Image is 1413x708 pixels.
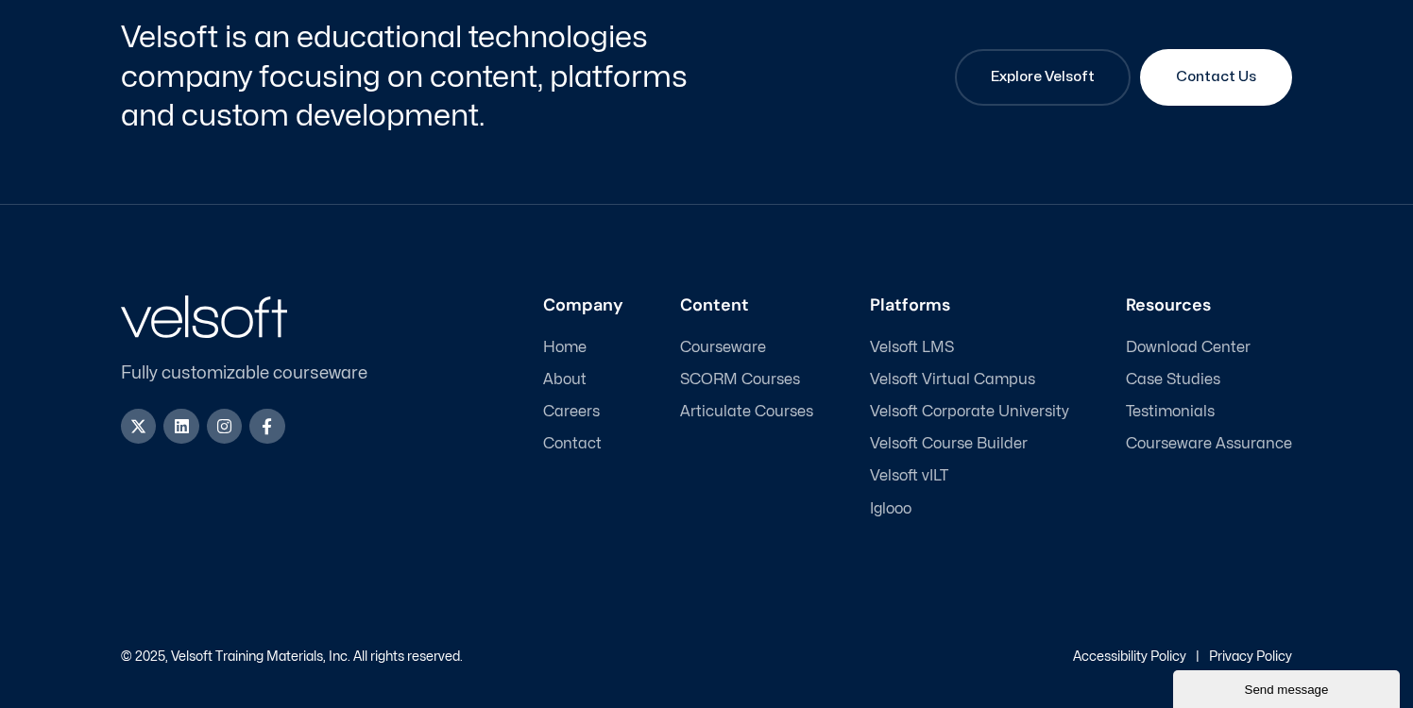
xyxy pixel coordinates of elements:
span: Iglooo [870,500,911,518]
a: Velsoft LMS [870,339,1069,357]
h3: Resources [1126,295,1292,316]
a: Velsoft vILT [870,467,1069,485]
span: Testimonials [1126,403,1215,421]
span: SCORM Courses [680,371,800,389]
a: Articulate Courses [680,403,813,421]
a: About [543,371,623,389]
span: Explore Velsoft [991,66,1095,89]
a: Accessibility Policy [1073,650,1186,663]
a: Careers [543,403,623,421]
span: Download Center [1126,339,1251,357]
a: Testimonials [1126,403,1292,421]
span: Careers [543,403,600,421]
span: Velsoft vILT [870,467,948,485]
a: Contact [543,435,623,453]
h3: Platforms [870,295,1069,316]
a: Courseware Assurance [1126,435,1292,453]
a: Iglooo [870,500,1069,518]
span: Courseware [680,339,766,357]
h2: Velsoft is an educational technologies company focusing on content, platforms and custom developm... [121,18,702,136]
span: About [543,371,587,389]
span: Velsoft Course Builder [870,435,1028,453]
a: Velsoft Course Builder [870,435,1069,453]
span: Case Studies [1126,371,1220,389]
span: Contact [543,435,602,453]
h3: Content [680,295,813,316]
a: Explore Velsoft [955,49,1131,106]
a: Home [543,339,623,357]
a: Download Center [1126,339,1292,357]
a: Contact Us [1140,49,1292,106]
span: Home [543,339,587,357]
iframe: chat widget [1173,666,1404,708]
a: Velsoft Corporate University [870,403,1069,421]
h3: Company [543,295,623,316]
span: Velsoft LMS [870,339,954,357]
p: | [1196,650,1200,664]
a: Case Studies [1126,371,1292,389]
a: SCORM Courses [680,371,813,389]
span: Contact Us [1176,66,1256,89]
a: Privacy Policy [1209,650,1292,663]
a: Courseware [680,339,813,357]
p: © 2025, Velsoft Training Materials, Inc. All rights reserved. [121,650,463,664]
a: Velsoft Virtual Campus [870,371,1069,389]
p: Fully customizable courseware [121,361,399,386]
span: Velsoft Virtual Campus [870,371,1035,389]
